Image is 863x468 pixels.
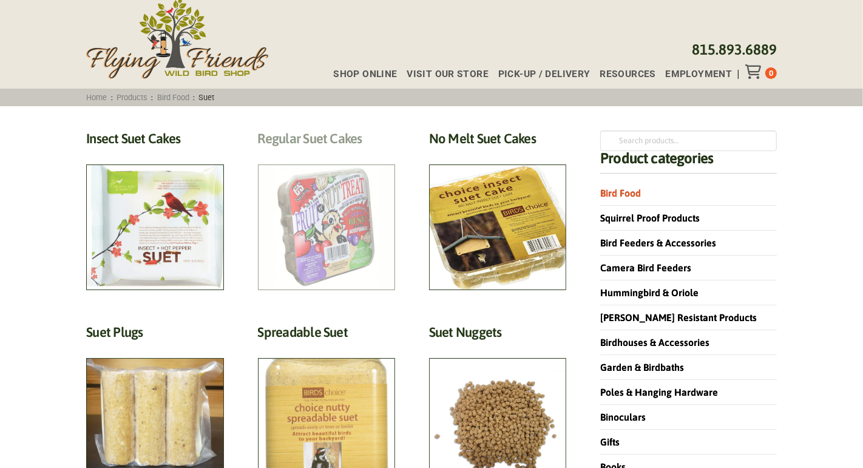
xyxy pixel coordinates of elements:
[195,93,218,102] span: Suet
[397,70,488,80] a: Visit Our Store
[600,312,757,323] a: [PERSON_NAME] Resistant Products
[86,131,223,291] a: Visit product category Insect Suet Cakes
[600,412,646,422] a: Binoculars
[258,131,395,291] a: Visit product category Regular Suet Cakes
[600,287,699,298] a: Hummingbird & Oriole
[600,131,777,151] input: Search products…
[656,70,733,80] a: Employment
[600,362,684,373] a: Garden & Birdbaths
[83,93,218,102] span: : : :
[600,70,656,80] span: Resources
[692,41,777,58] a: 815.893.6889
[600,436,620,447] a: Gifts
[666,70,733,80] span: Employment
[113,93,152,102] a: Products
[600,337,709,348] a: Birdhouses & Accessories
[498,70,591,80] span: Pick-up / Delivery
[600,237,716,248] a: Bird Feeders & Accessories
[600,188,641,198] a: Bird Food
[323,70,397,80] a: Shop Online
[83,93,111,102] a: Home
[745,64,765,79] div: Toggle Off Canvas Content
[86,324,223,347] h2: Suet Plugs
[600,212,700,223] a: Squirrel Proof Products
[429,324,566,347] h2: Suet Nuggets
[600,387,718,398] a: Poles & Hanging Hardware
[769,69,773,78] span: 0
[153,93,193,102] a: Bird Food
[429,131,566,153] h2: No Melt Suet Cakes
[86,131,223,153] h2: Insect Suet Cakes
[590,70,655,80] a: Resources
[258,324,395,347] h2: Spreadable Suet
[407,70,489,80] span: Visit Our Store
[258,131,395,153] h2: Regular Suet Cakes
[600,262,691,273] a: Camera Bird Feeders
[333,70,397,80] span: Shop Online
[600,151,777,174] h4: Product categories
[429,131,566,291] a: Visit product category No Melt Suet Cakes
[489,70,591,80] a: Pick-up / Delivery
